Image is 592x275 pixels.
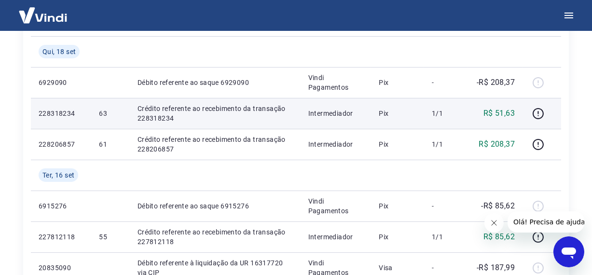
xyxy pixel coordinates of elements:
img: Vindi [12,0,74,30]
p: Pix [379,201,416,211]
p: 63 [99,109,122,118]
p: Pix [379,232,416,242]
span: Ter, 16 set [42,170,74,180]
p: 228318234 [39,109,83,118]
span: Qui, 18 set [42,47,76,56]
p: 55 [99,232,122,242]
p: Vindi Pagamentos [308,73,364,92]
p: 61 [99,139,122,149]
p: Crédito referente ao recebimento da transação 228318234 [138,104,293,123]
p: Pix [379,139,416,149]
p: - [432,78,460,87]
p: 20835090 [39,263,83,273]
p: -R$ 208,37 [477,77,515,88]
iframe: Mensagem da empresa [508,211,584,233]
p: 6929090 [39,78,83,87]
span: Olá! Precisa de ajuda? [6,7,81,14]
p: R$ 85,62 [483,231,515,243]
p: Intermediador [308,139,364,149]
p: Pix [379,109,416,118]
p: Débito referente ao saque 6929090 [138,78,293,87]
p: -R$ 187,99 [477,262,515,274]
p: -R$ 85,62 [482,200,515,212]
p: 1/1 [432,139,460,149]
iframe: Botão para abrir a janela de mensagens [553,236,584,267]
p: Crédito referente ao recebimento da transação 227812118 [138,227,293,247]
p: 228206857 [39,139,83,149]
p: 1/1 [432,232,460,242]
p: Vindi Pagamentos [308,196,364,216]
p: 6915276 [39,201,83,211]
p: Débito referente ao saque 6915276 [138,201,293,211]
p: Visa [379,263,416,273]
p: 227812118 [39,232,83,242]
p: Intermediador [308,109,364,118]
p: Crédito referente ao recebimento da transação 228206857 [138,135,293,154]
p: 1/1 [432,109,460,118]
p: - [432,201,460,211]
p: Intermediador [308,232,364,242]
p: R$ 208,37 [479,138,515,150]
iframe: Fechar mensagem [484,213,504,233]
p: - [432,263,460,273]
p: R$ 51,63 [483,108,515,119]
p: Pix [379,78,416,87]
